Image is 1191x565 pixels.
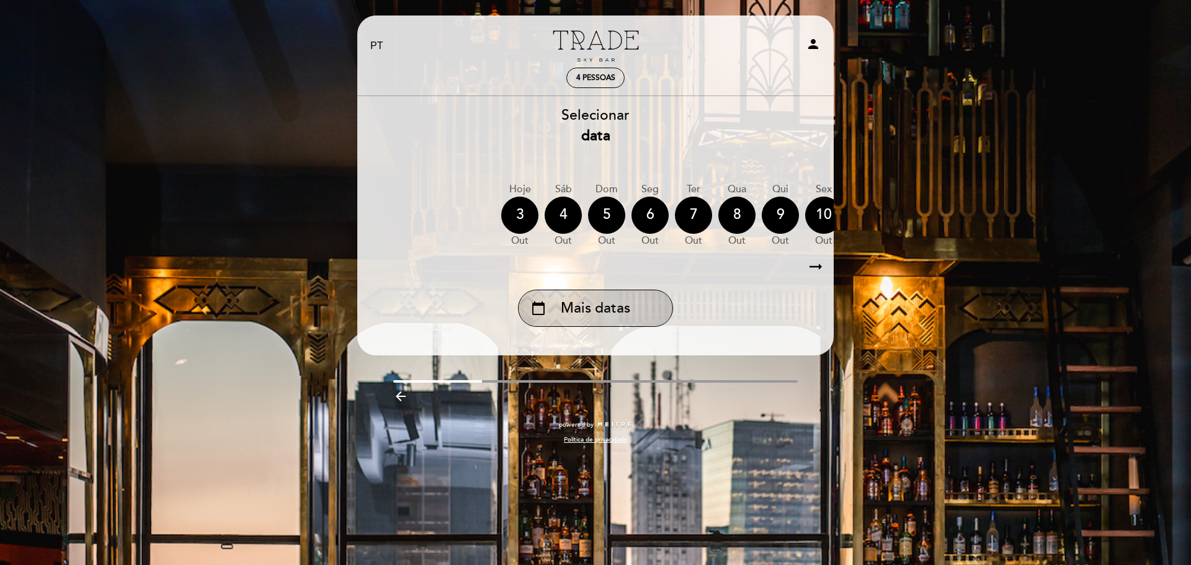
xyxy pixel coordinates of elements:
div: Qui [762,182,799,197]
i: arrow_backward [393,389,408,404]
b: data [581,127,610,145]
div: Sáb [545,182,582,197]
i: calendar_today [531,298,546,319]
div: Sex [805,182,842,197]
div: 7 [675,197,712,234]
div: Seg [631,182,669,197]
div: out [631,234,669,248]
div: out [805,234,842,248]
div: 6 [631,197,669,234]
div: 3 [501,197,538,234]
button: person [806,37,821,56]
div: Qua [718,182,756,197]
div: Ter [675,182,712,197]
div: Dom [588,182,625,197]
div: out [588,234,625,248]
div: out [501,234,538,248]
div: 10 [805,197,842,234]
span: Mais datas [561,298,630,319]
img: MEITRE [597,422,632,428]
span: powered by [559,420,594,429]
div: 8 [718,197,756,234]
div: out [545,234,582,248]
div: 5 [588,197,625,234]
i: arrow_right_alt [806,254,825,280]
i: person [806,37,821,51]
a: Trade Sky Bar [518,29,673,63]
a: Política de privacidade [564,435,627,444]
a: powered by [559,420,632,429]
div: 9 [762,197,799,234]
div: Selecionar [357,105,834,146]
span: 4 pessoas [576,73,615,82]
div: 4 [545,197,582,234]
div: out [718,234,756,248]
div: Hoje [501,182,538,197]
div: out [675,234,712,248]
div: out [762,234,799,248]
